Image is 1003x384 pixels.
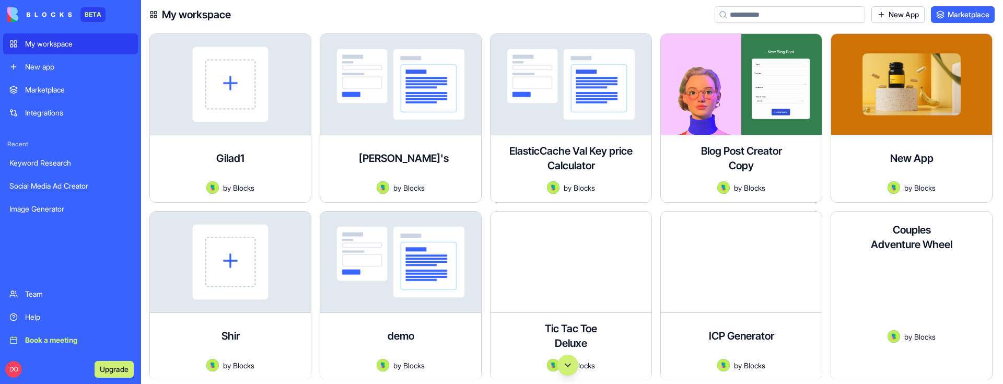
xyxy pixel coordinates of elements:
h4: Blog Post Creator Copy [699,144,783,173]
h4: [PERSON_NAME]'s [359,151,442,166]
a: ShirAvatarbyBlocks [149,211,311,380]
a: ICP GeneratorAvatarbyBlocks [660,211,822,380]
span: Blocks [914,331,936,342]
div: Keyword Research [9,158,132,168]
span: by [904,182,912,193]
img: logo [7,7,72,22]
img: Avatar [888,181,900,194]
div: Marketplace [25,85,132,95]
h4: My workspace [162,7,231,22]
span: Blocks [744,182,765,193]
a: Marketplace [3,79,138,100]
span: by [904,331,912,342]
a: ElasticCache Val Key price CalculatorAvatarbyBlocks [490,33,652,203]
a: Blog Post Creator CopyAvatarbyBlocks [660,33,822,203]
span: Blocks [574,182,595,193]
div: Social Media Ad Creator [9,181,132,191]
a: Tic Tac Toe DeluxeAvatarbyBlocks [490,211,652,380]
a: Book a meeting [3,330,138,351]
div: Image Generator [9,204,132,214]
span: by [734,182,742,193]
img: Avatar [206,181,219,194]
button: Upgrade [95,361,134,378]
div: Team [25,289,132,299]
a: Upgrade [95,364,134,374]
span: by [393,182,401,193]
a: Couples Adventure WheelAvatarbyBlocks [831,211,993,380]
a: BETA [7,7,106,22]
h4: Tic Tac Toe Deluxe [529,321,613,351]
h4: New App [890,151,934,166]
a: [PERSON_NAME]'sAvatarbyBlocks [320,33,482,203]
a: Integrations [3,102,138,123]
div: Integrations [25,108,132,118]
span: Blocks [233,182,254,193]
a: Help [3,307,138,328]
span: by [564,182,572,193]
h4: ElasticCache Val Key price Calculator [499,144,643,173]
div: BETA [80,7,106,22]
a: New App [871,6,925,23]
div: My workspace [25,39,132,49]
h4: demo [388,329,414,343]
a: Gilad1AvatarbyBlocks [149,33,311,203]
h4: Couples Adventure Wheel [870,223,953,252]
span: by [223,182,231,193]
a: Image Generator [3,199,138,219]
img: Avatar [717,181,730,194]
img: Avatar [547,181,559,194]
h4: Shir [221,329,240,343]
a: demoAvatarbyBlocks [320,211,482,380]
img: Avatar [377,181,389,194]
a: My workspace [3,33,138,54]
span: Blocks [403,182,425,193]
h4: ICP Generator [709,329,774,343]
div: Book a meeting [25,335,132,345]
button: Scroll to bottom [557,355,578,376]
a: Keyword Research [3,153,138,173]
a: New app [3,56,138,77]
span: Blocks [914,182,936,193]
span: Recent [3,140,138,148]
a: New AppAvatarbyBlocks [831,33,993,203]
h4: Gilad1 [216,151,244,166]
span: DO [5,361,22,378]
div: Help [25,312,132,322]
a: Social Media Ad Creator [3,176,138,196]
div: New app [25,62,132,72]
a: Marketplace [931,6,995,23]
img: Avatar [888,330,900,343]
a: Team [3,284,138,305]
